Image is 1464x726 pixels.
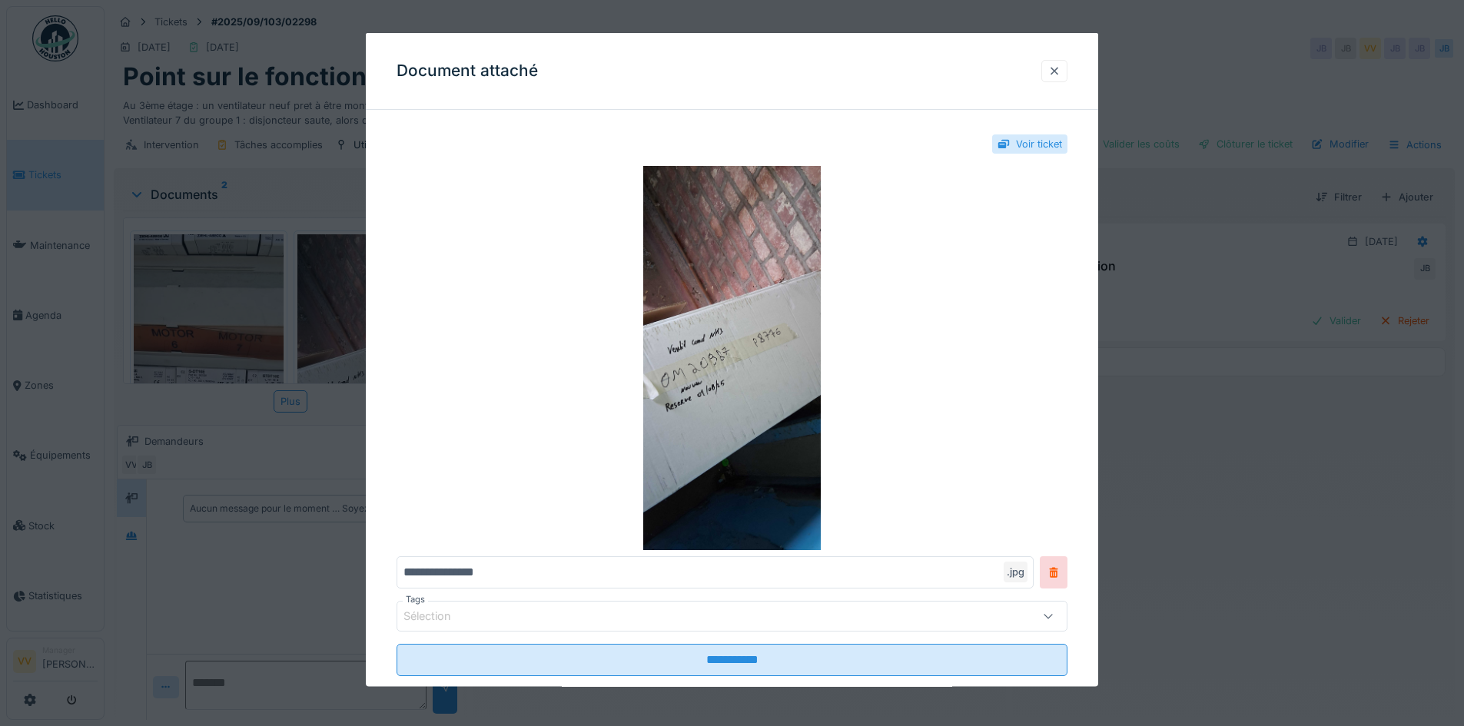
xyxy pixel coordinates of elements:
[397,166,1067,550] img: 640c73ee-80f4-4ae6-8931-0206747c3d12-20250827_135600.jpg
[1004,562,1027,582] div: .jpg
[403,593,428,606] label: Tags
[1016,137,1062,151] div: Voir ticket
[403,608,473,625] div: Sélection
[397,61,538,81] h3: Document attaché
